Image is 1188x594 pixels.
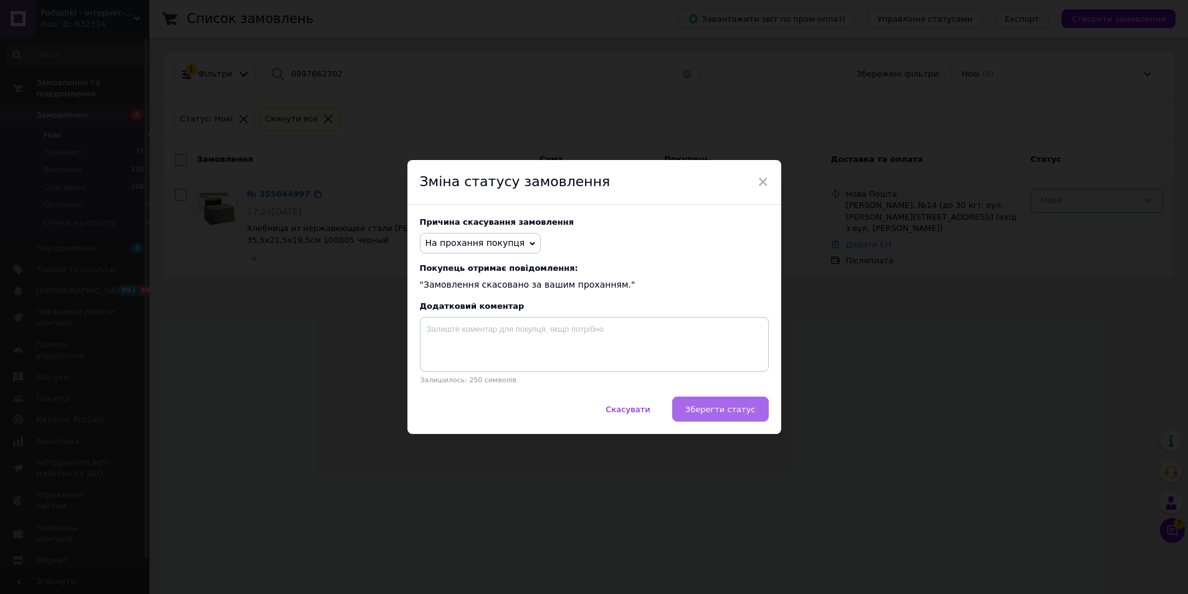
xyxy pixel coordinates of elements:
div: Додатковий коментар [420,301,769,311]
p: Залишилось: 250 символів [420,376,769,384]
div: Зміна статусу замовлення [407,160,781,205]
div: "Замовлення скасовано за вашим проханням." [420,263,769,291]
button: Зберегти статус [672,397,769,422]
div: Причина скасування замовлення [420,217,769,227]
button: Скасувати [592,397,663,422]
span: Скасувати [606,405,650,414]
span: Покупець отримає повідомлення: [420,263,769,273]
span: × [758,171,769,192]
span: Зберегти статус [685,405,756,414]
span: На прохання покупця [425,238,525,248]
